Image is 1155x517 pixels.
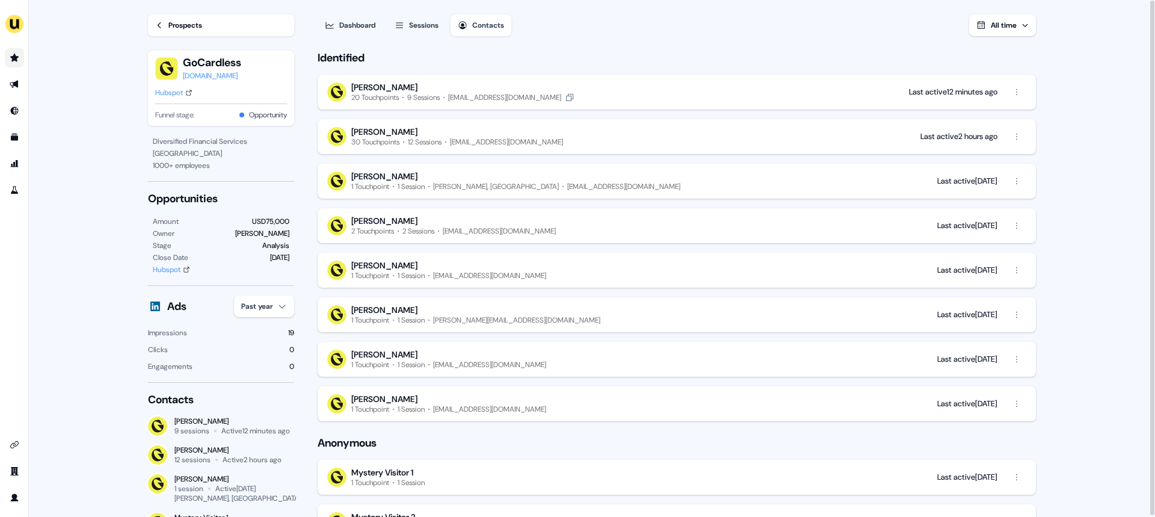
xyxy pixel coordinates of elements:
div: 1 Touchpoint [351,478,389,488]
div: 0 [289,344,294,356]
div: Contacts [472,19,504,31]
div: 1 Session [398,315,425,325]
div: 1 session [174,484,203,494]
a: Go to integrations [5,435,24,454]
div: Hubspot [153,264,180,276]
div: 9 sessions [174,426,209,436]
a: Go to attribution [5,154,24,173]
button: Sessions [387,14,446,36]
div: Last active [DATE] [937,220,997,232]
a: Hubspot [153,264,190,276]
div: [PERSON_NAME] [351,349,417,360]
div: 2 Touchpoints [351,226,394,236]
div: 1 Touchpoint [351,182,389,191]
div: Active [DATE] [215,484,256,494]
div: Diversified Financial Services [153,135,289,147]
div: Close Date [153,252,188,264]
div: Owner [153,228,174,240]
div: Last active [DATE] [937,309,997,321]
div: Stage [153,240,171,252]
div: Sessions [409,19,439,31]
div: [PERSON_NAME], [GEOGRAPHIC_DATA] [433,182,559,191]
div: 1 Session [398,182,425,191]
div: [PERSON_NAME] [235,228,289,240]
div: Prospects [168,19,202,31]
div: [PERSON_NAME] [174,474,294,484]
a: [DOMAIN_NAME] [183,70,241,82]
div: [GEOGRAPHIC_DATA] [153,147,289,159]
div: Active 12 minutes ago [221,426,290,436]
span: All time [991,20,1017,30]
div: Impressions [148,327,187,339]
button: [PERSON_NAME]30 Touchpoints12 Sessions[EMAIL_ADDRESS][DOMAIN_NAME]Last active2 hours ago [318,119,1036,154]
button: [PERSON_NAME]20 Touchpoints9 Sessions[EMAIL_ADDRESS][DOMAIN_NAME]Last active12 minutes ago [318,75,1036,110]
div: 20 Touchpoints [351,93,399,102]
div: [DATE] [270,252,289,264]
div: [EMAIL_ADDRESS][DOMAIN_NAME] [433,271,546,280]
div: Last active [DATE] [937,175,997,187]
div: Anonymous [318,436,1036,450]
button: [PERSON_NAME]1 Touchpoint1 Session[PERSON_NAME][EMAIL_ADDRESS][DOMAIN_NAME]Last active[DATE] [318,297,1036,332]
div: Ads [167,299,186,314]
div: [PERSON_NAME] [351,215,417,226]
button: [PERSON_NAME]2 Touchpoints2 Sessions[EMAIL_ADDRESS][DOMAIN_NAME]Last active[DATE] [318,208,1036,243]
button: GoCardless [183,55,241,70]
button: Contacts [451,14,511,36]
span: Funnel stage: [155,109,194,121]
a: Go to outbound experience [5,75,24,94]
div: Last active [DATE] [937,264,997,276]
div: Active 2 hours ago [223,455,282,465]
div: [EMAIL_ADDRESS][DOMAIN_NAME] [443,226,556,236]
div: Amount [153,215,179,228]
div: [EMAIL_ADDRESS][DOMAIN_NAME] [448,93,561,102]
div: 9 Sessions [407,93,440,102]
div: 12 Sessions [408,137,442,147]
div: [PERSON_NAME] [351,126,417,137]
div: 1 Touchpoint [351,404,389,414]
a: Go to experiments [5,181,24,200]
a: Prospects [148,14,294,36]
div: 30 Touchpoints [351,137,399,147]
div: [PERSON_NAME] [351,171,417,182]
div: [PERSON_NAME], [GEOGRAPHIC_DATA] [174,494,301,503]
div: 1000 + employees [153,159,289,172]
button: Dashboard [318,14,383,36]
a: Go to templates [5,128,24,147]
div: Last active [DATE] [937,398,997,410]
div: Identified [318,51,1036,65]
div: Last active 2 hours ago [920,131,997,143]
div: [PERSON_NAME] [351,82,417,93]
button: Opportunity [249,109,287,121]
div: 1 Touchpoint [351,360,389,370]
a: Go to prospects [5,48,24,67]
button: [PERSON_NAME]1 Touchpoint1 Session[PERSON_NAME], [GEOGRAPHIC_DATA][EMAIL_ADDRESS][DOMAIN_NAME]Las... [318,164,1036,199]
button: [PERSON_NAME]1 Touchpoint1 Session[EMAIL_ADDRESS][DOMAIN_NAME]Last active[DATE] [318,386,1036,421]
a: Go to team [5,462,24,481]
div: [PERSON_NAME][EMAIL_ADDRESS][DOMAIN_NAME] [433,315,600,325]
div: Clicks [148,344,168,356]
div: 19 [288,327,294,339]
div: 1 Touchpoint [351,315,389,325]
div: [EMAIL_ADDRESS][DOMAIN_NAME] [433,404,546,414]
div: 1 Session [398,271,425,280]
div: 2 Sessions [402,226,434,236]
div: Hubspot [155,87,183,99]
div: Last active [DATE] [937,353,997,365]
a: Hubspot [155,87,192,99]
div: [EMAIL_ADDRESS][DOMAIN_NAME] [433,360,546,370]
div: 1 Touchpoint [351,271,389,280]
div: [PERSON_NAME] [174,445,282,455]
div: 1 Session [398,478,425,488]
div: Mystery Visitor 1 [351,467,413,478]
div: 1 Session [398,360,425,370]
div: Engagements [148,361,192,373]
div: USD75,000 [252,215,289,228]
a: Go to Inbound [5,101,24,120]
div: [PERSON_NAME] [351,305,417,315]
div: [EMAIL_ADDRESS][DOMAIN_NAME] [450,137,563,147]
button: [PERSON_NAME]1 Touchpoint1 Session[EMAIL_ADDRESS][DOMAIN_NAME]Last active[DATE] [318,253,1036,288]
div: Last active 12 minutes ago [909,86,997,98]
div: [PERSON_NAME] [351,394,417,404]
div: Analysis [262,240,289,252]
